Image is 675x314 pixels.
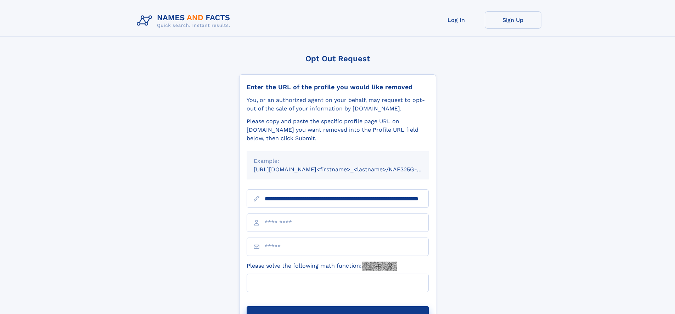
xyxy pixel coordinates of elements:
[239,54,436,63] div: Opt Out Request
[247,262,397,271] label: Please solve the following math function:
[134,11,236,30] img: Logo Names and Facts
[247,96,429,113] div: You, or an authorized agent on your behalf, may request to opt-out of the sale of your informatio...
[247,117,429,143] div: Please copy and paste the specific profile page URL on [DOMAIN_NAME] you want removed into the Pr...
[485,11,541,29] a: Sign Up
[254,166,442,173] small: [URL][DOMAIN_NAME]<firstname>_<lastname>/NAF325G-xxxxxxxx
[428,11,485,29] a: Log In
[247,83,429,91] div: Enter the URL of the profile you would like removed
[254,157,422,165] div: Example:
